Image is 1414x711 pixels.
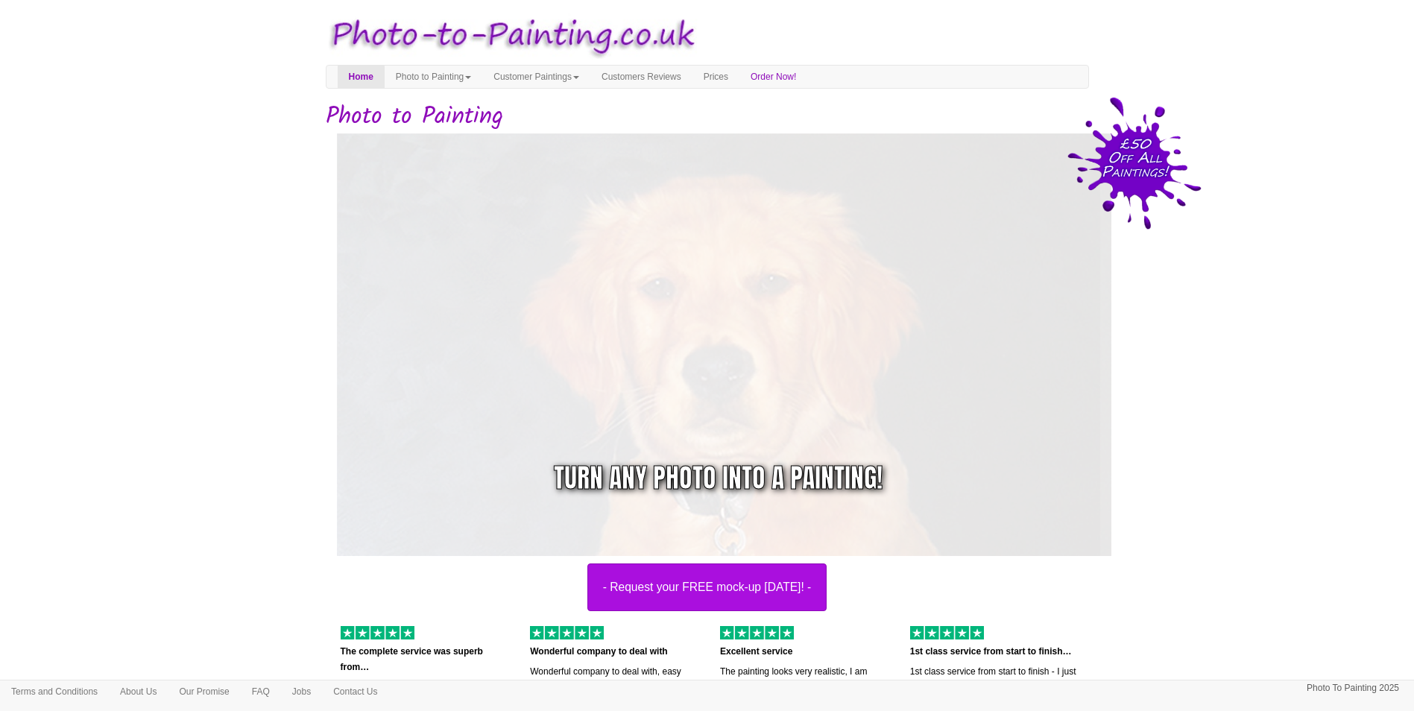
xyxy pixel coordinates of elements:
[326,104,1089,130] h1: Photo to Painting
[1067,97,1202,230] img: 50 pound price drop
[720,644,888,660] p: Excellent service
[910,626,984,639] img: 5 of out 5 stars
[341,626,414,639] img: 5 of out 5 stars
[1307,680,1399,696] p: Photo To Painting 2025
[739,66,807,88] a: Order Now!
[322,680,388,703] a: Contact Us
[720,626,794,639] img: 5 of out 5 stars
[530,626,604,639] img: 5 of out 5 stars
[109,680,168,703] a: About Us
[692,66,739,88] a: Prices
[910,644,1078,660] p: 1st class service from start to finish…
[168,680,240,703] a: Our Promise
[341,644,508,675] p: The complete service was superb from…
[315,133,1100,611] a: - Request your FREE mock-up [DATE]! -
[554,459,883,497] div: Turn any photo into a painting!
[241,680,281,703] a: FAQ
[337,133,1123,569] img: dog.jpg
[590,66,692,88] a: Customers Reviews
[482,66,590,88] a: Customer Paintings
[530,644,698,660] p: Wonderful company to deal with
[385,66,482,88] a: Photo to Painting
[338,66,385,88] a: Home
[587,563,827,611] button: - Request your FREE mock-up [DATE]! -
[318,7,700,65] img: Photo to Painting
[281,680,322,703] a: Jobs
